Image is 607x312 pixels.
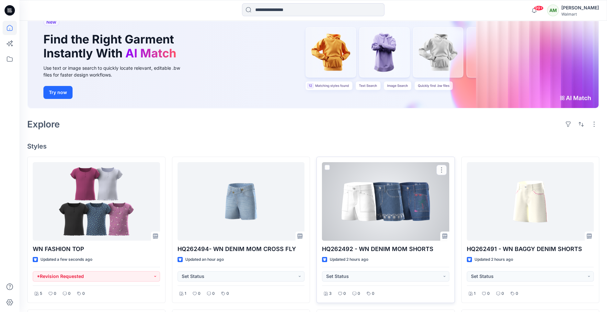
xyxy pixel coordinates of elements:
[40,256,92,263] p: Updated a few seconds ago
[125,46,176,60] span: AI Match
[501,290,504,297] p: 0
[329,290,332,297] p: 3
[40,290,42,297] p: 5
[185,256,224,263] p: Updated an hour ago
[322,245,449,254] p: HQ262492 - WN DENIM MOM SHORTS
[82,290,85,297] p: 0
[54,290,56,297] p: 0
[212,290,215,297] p: 0
[516,290,518,297] p: 0
[343,290,346,297] p: 0
[467,162,594,241] a: HQ262491 - WN BAGGY DENIM SHORTS
[534,6,544,11] span: 99+
[330,256,368,263] p: Updated 2 hours ago
[46,18,56,26] span: New
[43,65,189,78] div: Use text or image search to quickly locate relevant, editable .bw files for faster design workflows.
[43,86,73,99] button: Try now
[68,290,71,297] p: 0
[33,245,160,254] p: WN FASHION TOP
[474,290,475,297] p: 1
[226,290,229,297] p: 0
[561,12,599,17] div: Walmart
[358,290,360,297] p: 0
[27,119,60,129] h2: Explore
[43,32,179,60] h1: Find the Right Garment Instantly With
[475,256,513,263] p: Updated 2 hours ago
[561,4,599,12] div: [PERSON_NAME]
[322,162,449,241] a: HQ262492 - WN DENIM MOM SHORTS
[198,290,200,297] p: 0
[487,290,490,297] p: 0
[27,142,599,150] h4: Styles
[33,162,160,241] a: WN FASHION TOP
[547,5,559,16] div: AM
[178,245,305,254] p: HQ262494- WN DENIM MOM CROSS FLY
[185,290,186,297] p: 1
[467,245,594,254] p: HQ262491 - WN BAGGY DENIM SHORTS
[178,162,305,241] a: HQ262494- WN DENIM MOM CROSS FLY
[372,290,374,297] p: 0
